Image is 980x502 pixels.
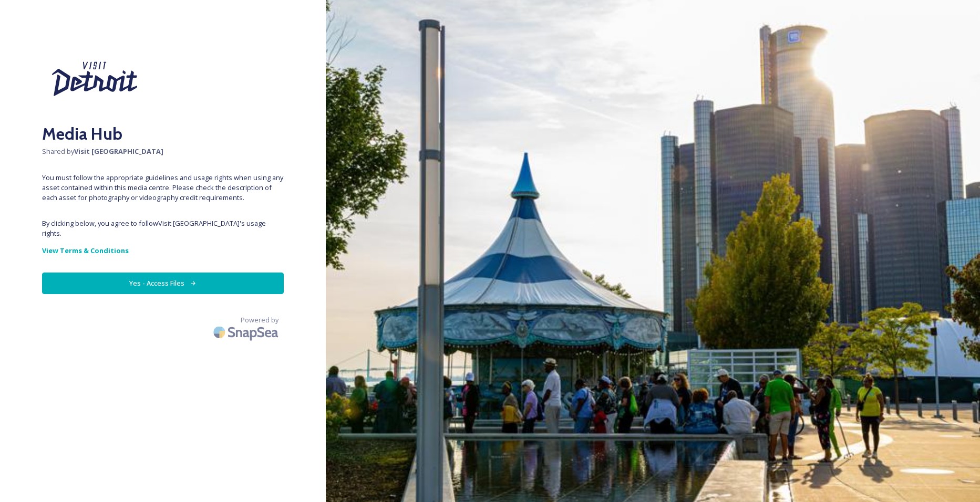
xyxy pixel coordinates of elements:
span: You must follow the appropriate guidelines and usage rights when using any asset contained within... [42,173,284,203]
h2: Media Hub [42,121,284,147]
strong: View Terms & Conditions [42,246,129,255]
span: Shared by [42,147,284,156]
span: By clicking below, you agree to follow Visit [GEOGRAPHIC_DATA] 's usage rights. [42,218,284,238]
button: Yes - Access Files [42,273,284,294]
a: View Terms & Conditions [42,244,284,257]
strong: Visit [GEOGRAPHIC_DATA] [74,147,163,156]
span: Powered by [241,315,278,325]
img: Visit%20Detroit%20New%202024.svg [42,42,147,116]
img: SnapSea Logo [210,320,284,344]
